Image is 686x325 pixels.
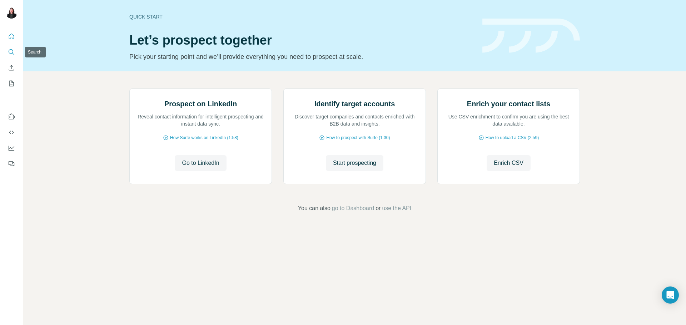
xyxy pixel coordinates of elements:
[175,155,226,171] button: Go to LinkedIn
[298,204,330,213] span: You can also
[314,99,395,109] h2: Identify target accounts
[487,155,531,171] button: Enrich CSV
[382,204,411,213] button: use the API
[137,113,264,127] p: Reveal contact information for intelligent prospecting and instant data sync.
[326,155,383,171] button: Start prospecting
[291,113,418,127] p: Discover target companies and contacts enriched with B2B data and insights.
[6,142,17,154] button: Dashboard
[6,61,17,74] button: Enrich CSV
[182,159,219,167] span: Go to LinkedIn
[662,286,679,304] div: Open Intercom Messenger
[129,13,474,20] div: Quick start
[445,113,572,127] p: Use CSV enrichment to confirm you are using the best data available.
[6,126,17,139] button: Use Surfe API
[376,204,381,213] span: or
[170,134,238,141] span: How Surfe works on LinkedIn (1:58)
[6,157,17,170] button: Feedback
[482,19,580,53] img: banner
[164,99,237,109] h2: Prospect on LinkedIn
[6,30,17,43] button: Quick start
[6,110,17,123] button: Use Surfe on LinkedIn
[129,33,474,47] h1: Let’s prospect together
[326,134,390,141] span: How to prospect with Surfe (1:30)
[332,204,374,213] button: go to Dashboard
[467,99,550,109] h2: Enrich your contact lists
[6,46,17,59] button: Search
[129,52,474,62] p: Pick your starting point and we’ll provide everything you need to prospect at scale.
[333,159,376,167] span: Start prospecting
[486,134,539,141] span: How to upload a CSV (2:59)
[494,159,523,167] span: Enrich CSV
[6,7,17,19] img: Avatar
[6,77,17,90] button: My lists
